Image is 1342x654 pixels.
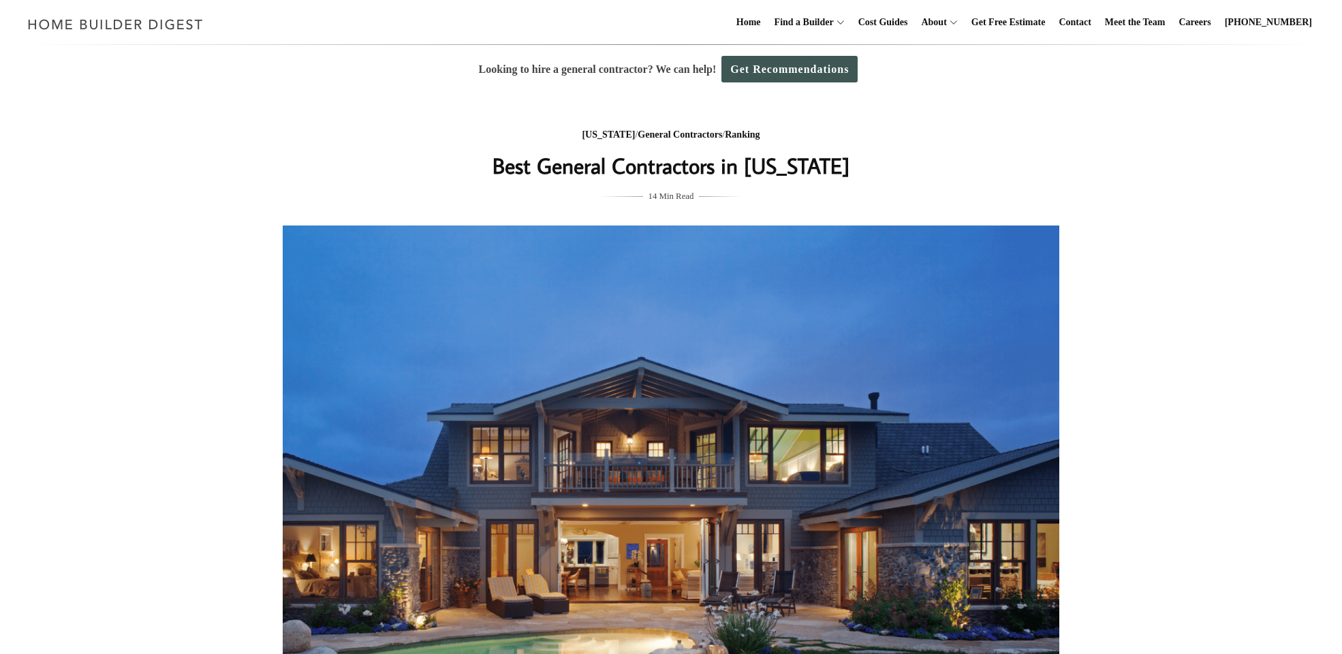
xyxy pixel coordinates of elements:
h1: Best General Contractors in [US_STATE] [399,149,943,182]
a: [PHONE_NUMBER] [1219,1,1317,44]
a: Find a Builder [769,1,834,44]
a: Get Free Estimate [966,1,1051,44]
a: [US_STATE] [582,129,635,140]
a: Cost Guides [853,1,914,44]
span: 14 Min Read [649,189,694,204]
img: Home Builder Digest [22,11,209,37]
a: Meet the Team [1099,1,1171,44]
a: Get Recommendations [721,56,858,82]
a: Home [731,1,766,44]
a: Careers [1174,1,1217,44]
a: General Contractors [638,129,722,140]
a: Contact [1053,1,1096,44]
a: Ranking [725,129,760,140]
a: About [916,1,946,44]
div: / / [399,127,943,144]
